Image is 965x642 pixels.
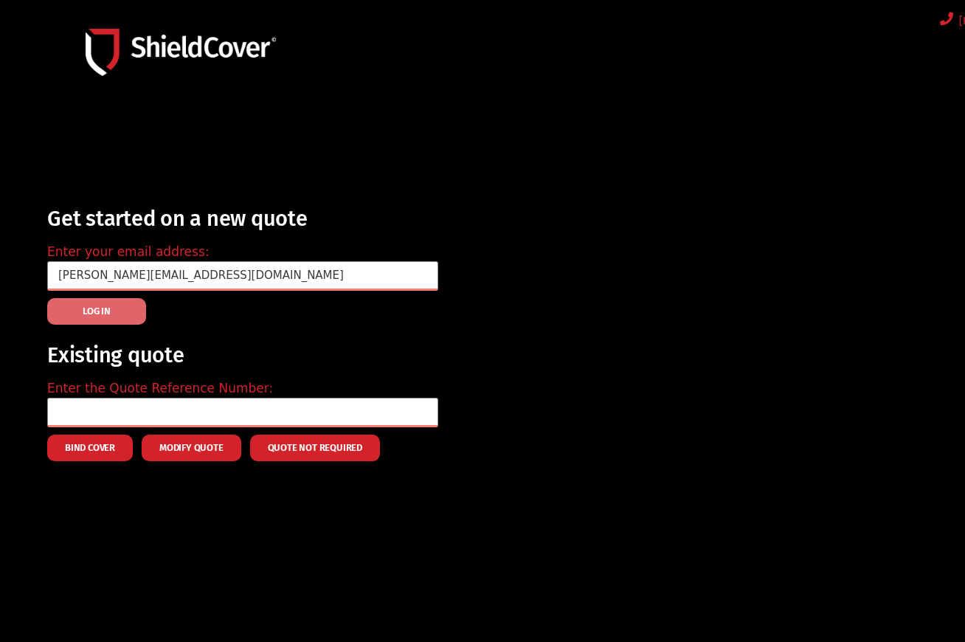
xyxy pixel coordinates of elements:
[47,243,209,262] label: Enter your email address:
[47,207,438,231] h2: Get started on a new quote
[65,446,115,449] span: Bind Cover
[47,435,133,461] button: Bind Cover
[159,446,224,449] span: Modify Quote
[83,310,111,313] span: LOG IN
[268,446,362,449] span: Quote Not Required
[47,344,438,367] h2: Existing quote
[86,29,276,75] img: Shield-Cover-Underwriting-Australia-logo-full
[142,435,241,461] button: Modify Quote
[47,298,146,325] button: LOG IN
[250,435,380,461] button: Quote Not Required
[47,379,273,398] label: Enter the Quote Reference Number:
[47,261,438,291] input: Email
